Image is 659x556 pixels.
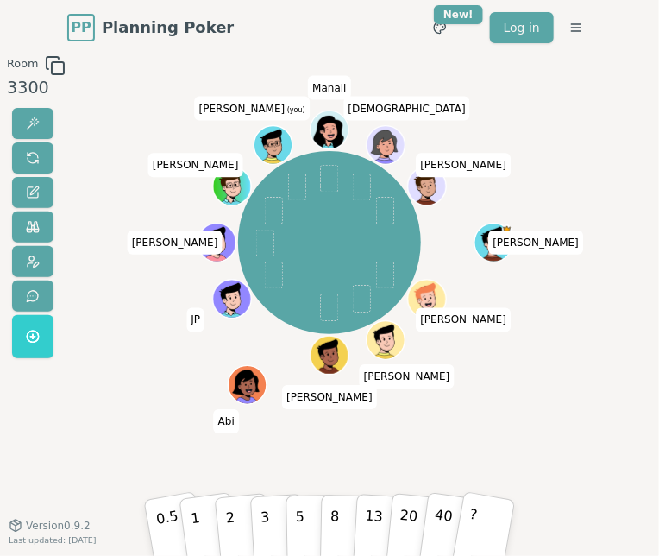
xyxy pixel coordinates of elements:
button: Reveal votes [12,108,53,139]
span: (you) [285,106,305,114]
span: Planning Poker [102,16,234,40]
button: Send feedback [12,281,53,312]
span: Version 0.9.2 [26,519,91,533]
span: Room [7,55,38,76]
button: Get a named room [12,315,53,358]
div: New! [434,5,483,24]
button: Click to change your avatar [255,127,292,163]
span: Click to change your name [416,153,511,177]
span: Click to change your name [128,231,223,255]
div: 3300 [7,76,66,101]
button: Reset votes [12,142,53,174]
span: Click to change your name [416,308,511,332]
span: Dan is the host [502,224,512,234]
button: New! [424,12,455,43]
button: Watch only [12,212,53,243]
span: PP [71,17,91,38]
button: Version0.9.2 [9,519,91,533]
span: Click to change your name [489,231,584,255]
span: Click to change your name [282,385,377,409]
a: PPPlanning Poker [67,14,234,41]
span: Click to change your name [308,76,350,100]
span: Click to change your name [343,97,469,121]
button: Change name [12,177,53,208]
span: Last updated: [DATE] [9,535,97,545]
button: Change avatar [12,246,53,277]
span: Click to change your name [195,97,310,121]
span: Click to change your name [148,153,243,177]
span: Click to change your name [360,364,455,389]
span: Click to change your name [214,409,239,433]
a: Log in [490,12,554,43]
span: Click to change your name [186,308,204,332]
